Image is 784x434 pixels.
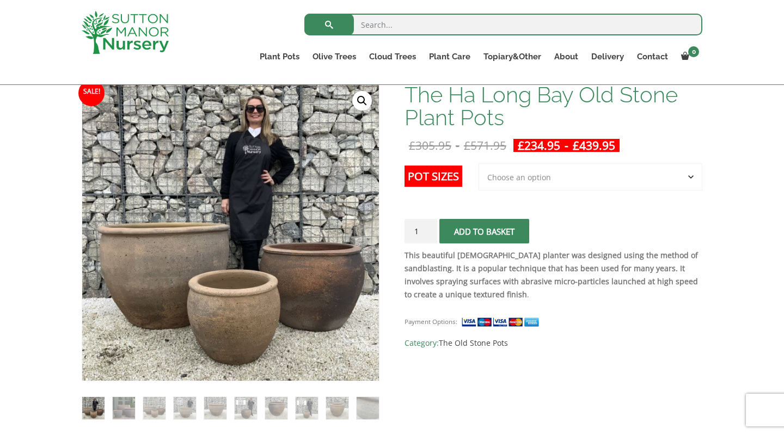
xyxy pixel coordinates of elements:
img: The Ha Long Bay Old Stone Plant Pots - Image 7 [265,397,287,419]
del: - [405,139,511,152]
img: logo [82,11,169,54]
img: The Ha Long Bay Old Stone Plant Pots - Image 4 [174,397,196,419]
button: Add to basket [439,219,529,243]
span: Sale! [78,80,105,106]
a: Delivery [585,49,630,64]
ins: - [513,139,620,152]
label: Pot Sizes [405,166,462,187]
input: Search... [304,14,702,35]
bdi: 305.95 [409,138,451,153]
bdi: 439.95 [573,138,615,153]
small: Payment Options: [405,317,457,326]
bdi: 571.95 [464,138,506,153]
span: Category: [405,337,702,350]
a: The Old Stone Pots [439,338,508,348]
a: Topiary&Other [477,49,548,64]
a: Olive Trees [306,49,363,64]
img: The Ha Long Bay Old Stone Plant Pots - Image 10 [357,397,379,419]
a: About [548,49,585,64]
a: View full-screen image gallery [352,91,372,111]
img: The Ha Long Bay Old Stone Plant Pots - Image 9 [326,397,348,419]
img: The Ha Long Bay Old Stone Plant Pots - Image 8 [296,397,318,419]
bdi: 234.95 [518,138,560,153]
span: £ [573,138,579,153]
a: Plant Pots [253,49,306,64]
a: Cloud Trees [363,49,422,64]
span: 0 [688,46,699,57]
a: 0 [675,49,702,64]
img: The Ha Long Bay Old Stone Plant Pots - Image 6 [235,397,257,419]
span: £ [518,138,524,153]
a: Contact [630,49,675,64]
p: . [405,249,702,301]
h1: The Ha Long Bay Old Stone Plant Pots [405,83,702,129]
strong: This beautiful [DEMOGRAPHIC_DATA] planter was designed using the method of sandblasting. It is a ... [405,250,698,299]
img: The Ha Long Bay Old Stone Plant Pots - Image 2 [113,397,135,419]
a: Plant Care [422,49,477,64]
img: payment supported [461,316,543,328]
input: Product quantity [405,219,437,243]
span: £ [464,138,470,153]
img: The Ha Long Bay Old Stone Plant Pots - Image 5 [204,397,226,419]
span: £ [409,138,415,153]
img: The Ha Long Bay Old Stone Plant Pots [82,397,105,419]
img: The Ha Long Bay Old Stone Plant Pots - Image 3 [143,397,166,419]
